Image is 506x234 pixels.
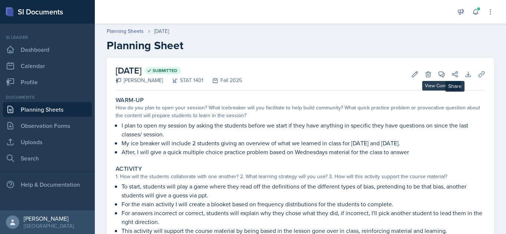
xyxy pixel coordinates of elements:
a: Uploads [3,135,92,149]
p: For answers incorrect or correct, students will explain why they chose what they did, if incorrec... [121,208,485,226]
h2: Planning Sheet [107,39,494,52]
button: View Comments [435,68,448,81]
a: Planning Sheets [107,27,144,35]
p: My ice breaker will include 2 students giving an overview of what we learned in class for [DATE] ... [121,139,485,147]
div: 1. How will the students collaborate with one another? 2. What learning strategy will you use? 3.... [116,173,485,180]
button: Share [448,68,462,81]
div: [GEOGRAPHIC_DATA] [24,222,74,230]
label: Activity [116,165,142,173]
a: Profile [3,75,92,89]
div: [PERSON_NAME] [116,77,163,84]
a: Observation Forms [3,118,92,133]
a: Dashboard [3,42,92,57]
div: [DATE] [154,27,169,35]
p: I plan to open my session by asking the students before we start if they have anything in specifi... [121,121,485,139]
h2: [DATE] [116,64,242,77]
p: To start, students will play a game where they read off the definitions of the different types of... [121,182,485,200]
a: Search [3,151,92,166]
div: Fall 2025 [203,77,242,84]
div: Si leader [3,34,92,41]
span: Submitted [153,68,177,74]
div: STAT 1401 [163,77,203,84]
p: For the main activity I will create a blooket based on frequency distributions for the students t... [121,200,485,208]
div: How do you plan to open your session? What icebreaker will you facilitate to help build community... [116,104,485,119]
label: Warm-Up [116,96,144,104]
div: Help & Documentation [3,177,92,192]
a: Planning Sheets [3,102,92,117]
p: After, I will give a quick multiple choice practice problem based on Wednesdays material for the ... [121,147,485,156]
div: [PERSON_NAME] [24,215,74,222]
a: Calendar [3,58,92,73]
div: Documents [3,94,92,101]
